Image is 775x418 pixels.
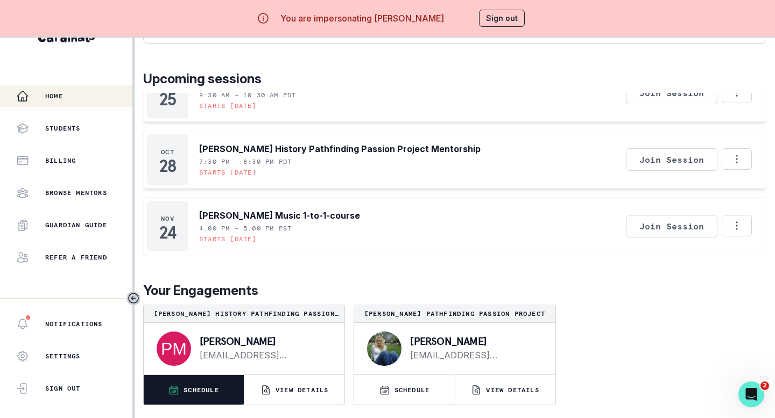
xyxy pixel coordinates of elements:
[722,148,752,170] button: Options
[626,215,717,237] button: Join Session
[722,215,752,236] button: Options
[45,92,63,100] p: Home
[45,156,76,165] p: Billing
[184,386,219,394] p: SCHEDULE
[199,102,257,110] p: Starts [DATE]
[161,148,174,156] p: Oct
[45,124,81,133] p: Students
[45,320,103,328] p: Notifications
[394,386,430,394] p: SCHEDULE
[45,384,81,393] p: Sign Out
[157,331,191,366] img: svg
[280,12,444,25] p: You are impersonating [PERSON_NAME]
[626,82,717,104] button: Join Session
[45,352,81,361] p: Settings
[455,375,555,405] button: VIEW DETAILS
[200,336,327,347] p: [PERSON_NAME]
[244,375,344,405] button: VIEW DETAILS
[199,91,296,99] p: 9:30 AM - 10:30 AM PDT
[354,375,454,405] button: SCHEDULE
[200,349,327,362] a: [EMAIL_ADDRESS][DOMAIN_NAME]
[159,94,175,105] p: 25
[143,281,766,300] p: Your Engagements
[486,386,539,394] p: VIEW DETAILS
[410,336,538,347] p: [PERSON_NAME]
[161,214,174,223] p: Nov
[143,69,766,89] p: Upcoming sessions
[159,227,175,238] p: 24
[148,309,340,318] p: [PERSON_NAME] History Pathfinding Passion Project Mentorship
[45,221,107,229] p: Guardian Guide
[199,224,292,233] p: 4:00 PM - 5:00 PM PST
[45,189,107,197] p: Browse Mentors
[199,168,257,177] p: Starts [DATE]
[626,148,717,171] button: Join Session
[199,235,257,243] p: Starts [DATE]
[199,142,481,155] p: [PERSON_NAME] History Pathfinding Passion Project Mentorship
[358,309,551,318] p: [PERSON_NAME] Pathfinding Passion Project
[738,381,764,407] iframe: Intercom live chat
[199,157,292,166] p: 7:30 PM - 8:30 PM PDT
[159,161,175,171] p: 28
[126,291,140,305] button: Toggle sidebar
[276,386,328,394] p: VIEW DETAILS
[199,209,360,222] p: [PERSON_NAME] Music 1-to-1-course
[479,10,525,27] button: Sign out
[410,349,538,362] a: [EMAIL_ADDRESS][DOMAIN_NAME]
[144,375,244,405] button: SCHEDULE
[45,253,107,262] p: Refer a friend
[760,381,769,390] span: 2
